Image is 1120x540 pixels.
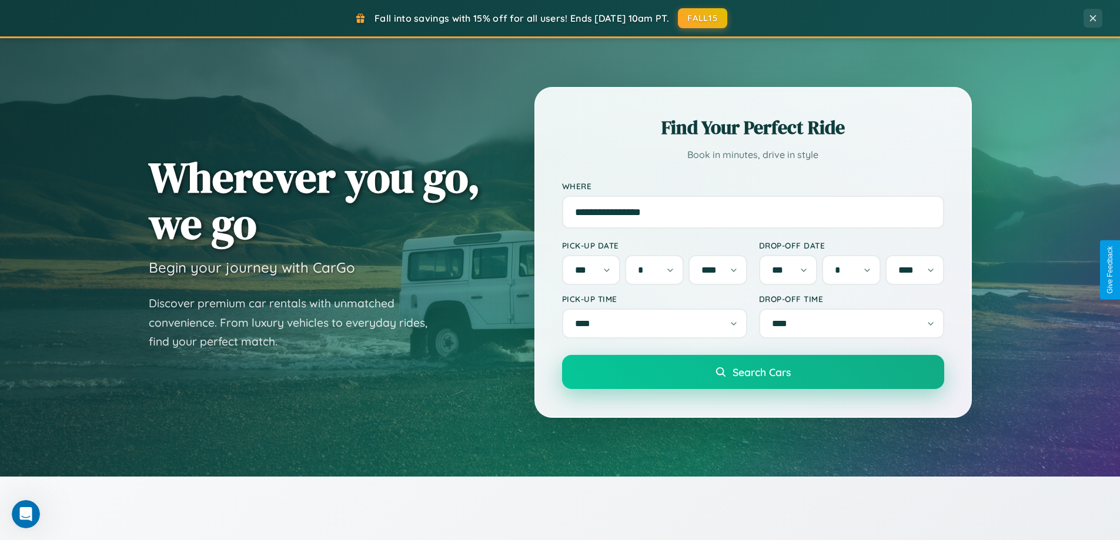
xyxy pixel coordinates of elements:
h3: Begin your journey with CarGo [149,259,355,276]
p: Discover premium car rentals with unmatched convenience. From luxury vehicles to everyday rides, ... [149,294,443,351]
p: Book in minutes, drive in style [562,146,944,163]
span: Search Cars [733,365,791,378]
iframe: Intercom live chat [12,500,40,528]
label: Drop-off Time [759,294,944,304]
button: Search Cars [562,355,944,389]
h2: Find Your Perfect Ride [562,115,944,140]
label: Pick-up Date [562,240,747,250]
div: Give Feedback [1106,246,1114,294]
h1: Wherever you go, we go [149,154,480,247]
label: Where [562,181,944,191]
label: Pick-up Time [562,294,747,304]
label: Drop-off Date [759,240,944,250]
span: Fall into savings with 15% off for all users! Ends [DATE] 10am PT. [375,12,669,24]
button: FALL15 [678,8,727,28]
